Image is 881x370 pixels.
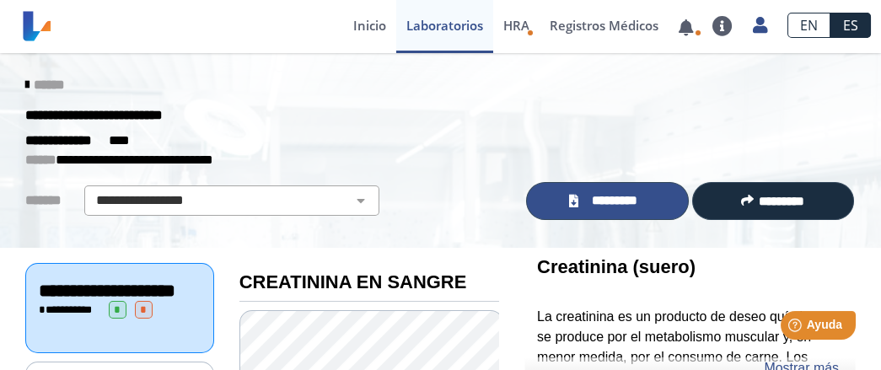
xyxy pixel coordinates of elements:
[800,16,818,35] font: EN
[503,17,529,34] font: HRA
[239,271,467,292] font: CREATININA EN SANGRE
[353,17,386,34] font: Inicio
[843,16,858,35] font: ES
[406,17,483,34] font: Laboratorios
[550,17,658,34] font: Registros Médicos
[731,304,862,351] iframe: Lanzador de widgets de ayuda
[537,256,696,277] font: Creatinina (suero)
